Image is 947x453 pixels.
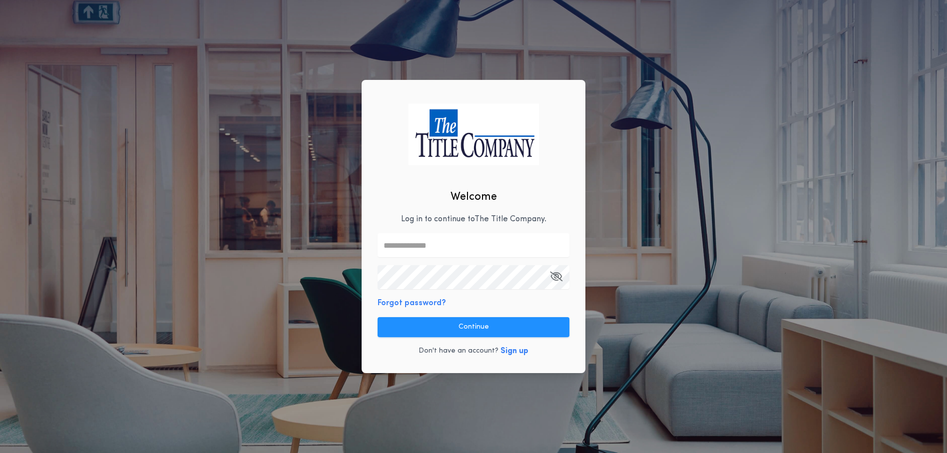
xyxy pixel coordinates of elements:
[550,265,562,289] button: Open Keeper Popup
[419,346,498,356] p: Don't have an account?
[408,103,539,165] img: logo
[451,189,497,205] h2: Welcome
[378,265,569,289] input: Open Keeper Popup
[401,213,546,225] p: Log in to continue to The Title Company .
[378,317,569,337] button: Continue
[551,239,563,251] keeper-lock: Open Keeper Popup
[500,345,528,357] button: Sign up
[378,297,446,309] button: Forgot password?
